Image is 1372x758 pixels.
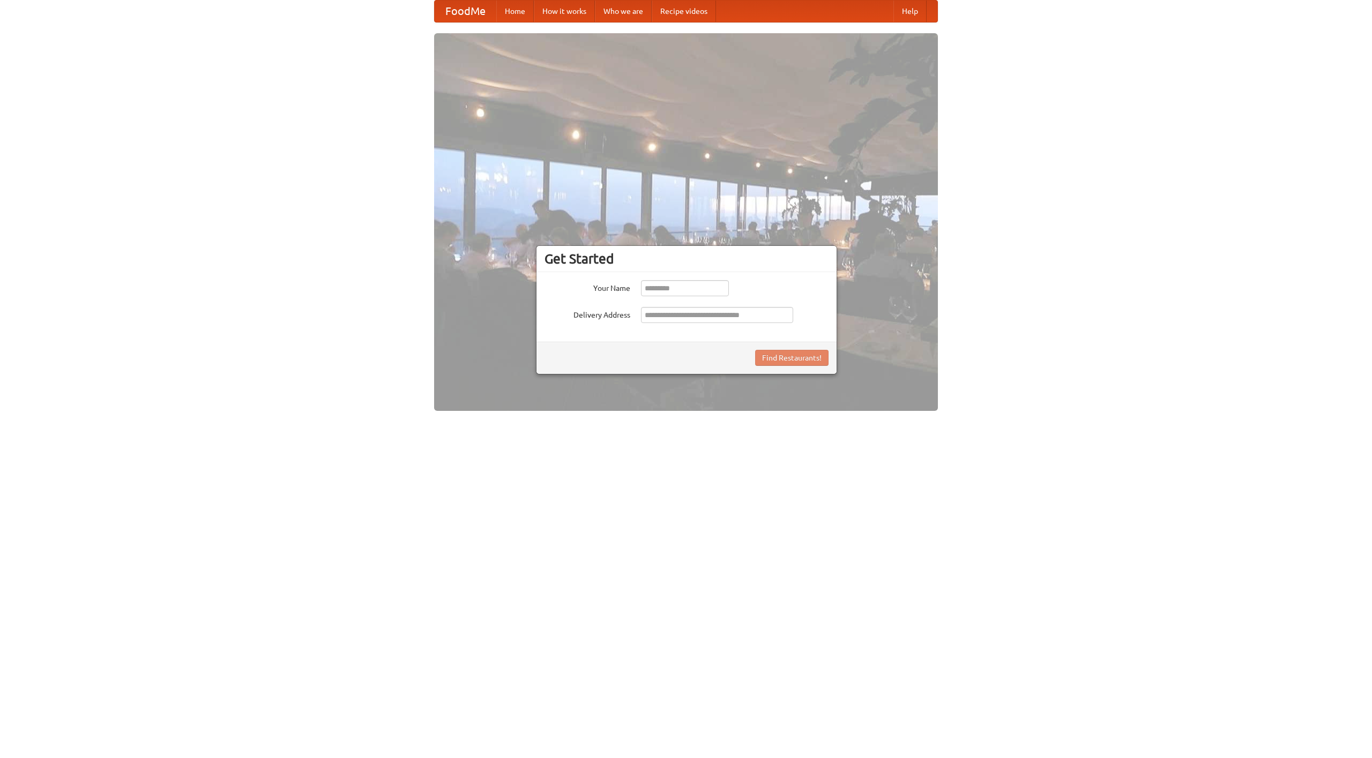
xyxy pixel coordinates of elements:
label: Your Name [545,280,630,294]
a: Help [893,1,927,22]
label: Delivery Address [545,307,630,320]
a: How it works [534,1,595,22]
a: Home [496,1,534,22]
a: FoodMe [435,1,496,22]
a: Who we are [595,1,652,22]
h3: Get Started [545,251,829,267]
a: Recipe videos [652,1,716,22]
button: Find Restaurants! [755,350,829,366]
